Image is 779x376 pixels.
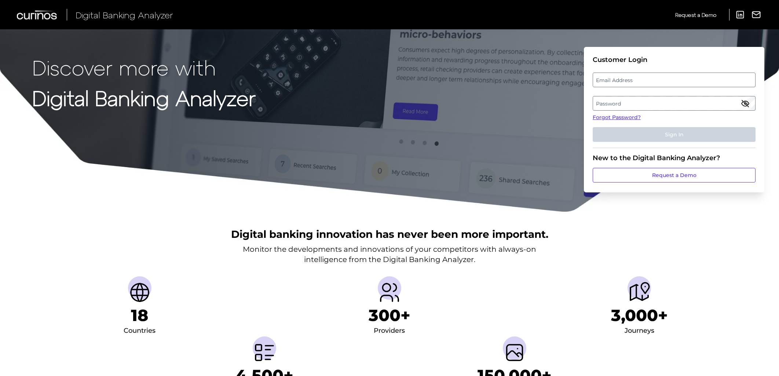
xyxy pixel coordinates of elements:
div: Customer Login [593,56,756,64]
div: Providers [374,325,405,337]
img: Countries [128,281,151,304]
a: Forgot Password? [593,114,756,121]
h1: 3,000+ [611,306,668,325]
strong: Digital Banking Analyzer [32,85,256,110]
a: Request a Demo [675,9,716,21]
a: Request a Demo [593,168,756,183]
button: Sign In [593,127,756,142]
img: Screenshots [503,341,526,364]
label: Password [593,97,755,110]
h2: Digital banking innovation has never been more important. [231,227,548,241]
div: Countries [124,325,156,337]
img: Curinos [17,10,58,19]
div: New to the Digital Banking Analyzer? [593,154,756,162]
img: Providers [378,281,401,304]
p: Discover more with [32,56,256,79]
img: Metrics [253,341,276,364]
h1: 18 [131,306,148,325]
label: Email Address [593,73,755,86]
img: Journeys [628,281,651,304]
h1: 300+ [369,306,410,325]
p: Monitor the developments and innovations of your competitors with always-on intelligence from the... [243,244,536,265]
span: Digital Banking Analyzer [76,10,173,20]
div: Journeys [625,325,654,337]
span: Request a Demo [675,12,716,18]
